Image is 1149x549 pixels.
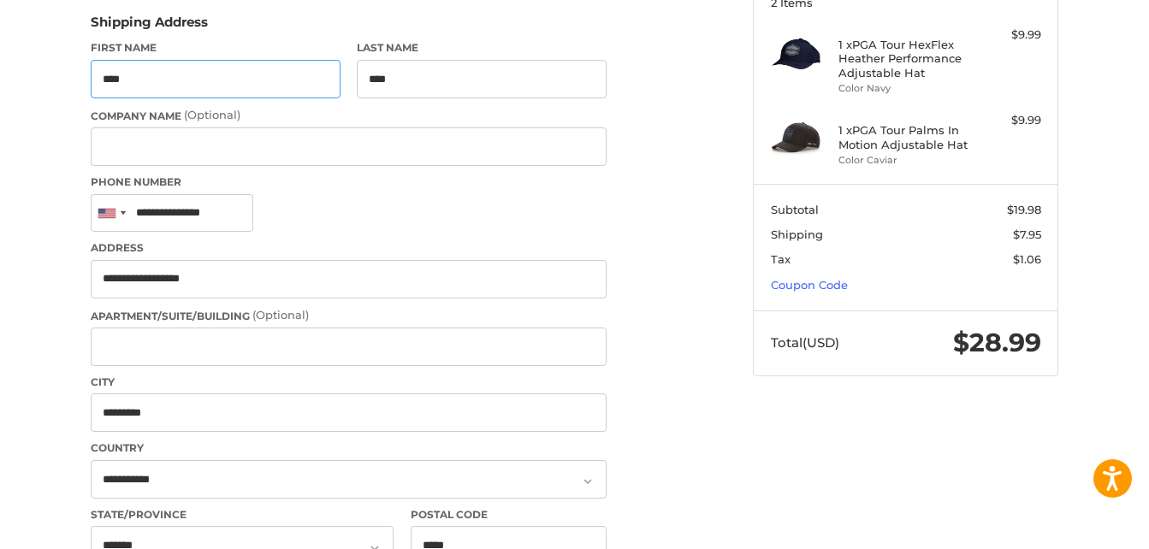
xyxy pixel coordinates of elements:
[91,174,607,190] label: Phone Number
[91,375,607,390] label: City
[91,240,607,256] label: Address
[92,195,131,232] div: United States: +1
[771,227,823,241] span: Shipping
[771,334,839,351] span: Total (USD)
[91,13,208,40] legend: Shipping Address
[974,27,1041,44] div: $9.99
[91,307,607,324] label: Apartment/Suite/Building
[357,40,607,56] label: Last Name
[838,123,969,151] h4: 1 x PGA Tour Palms In Motion Adjustable Hat
[838,81,969,96] li: Color Navy
[1007,203,1041,216] span: $19.98
[91,440,607,456] label: Country
[838,38,969,80] h4: 1 x PGA Tour HexFlex Heather Performance Adjustable Hat
[91,40,341,56] label: First Name
[411,507,607,522] label: Postal Code
[1013,252,1041,266] span: $1.06
[184,108,240,121] small: (Optional)
[838,153,969,168] li: Color Caviar
[974,112,1041,129] div: $9.99
[771,252,791,266] span: Tax
[1008,503,1149,549] iframe: Google Customer Reviews
[252,308,309,322] small: (Optional)
[953,327,1041,358] span: $28.99
[91,107,607,124] label: Company Name
[771,203,819,216] span: Subtotal
[1013,227,1041,241] span: $7.95
[771,278,848,292] a: Coupon Code
[91,507,394,522] label: State/Province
